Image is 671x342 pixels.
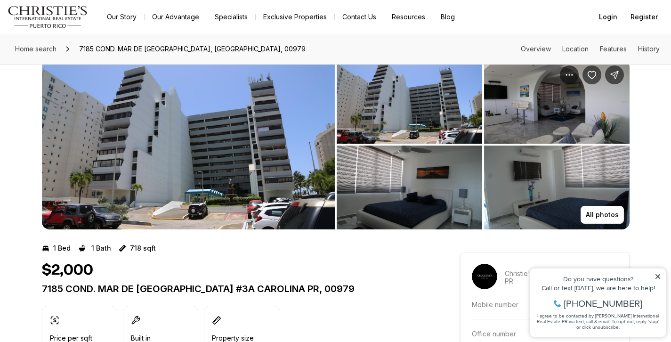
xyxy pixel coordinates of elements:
[562,45,589,53] a: Skip to: Location
[484,60,630,144] button: View image gallery
[581,206,624,224] button: All photos
[42,261,93,279] h1: $2,000
[625,8,663,26] button: Register
[11,41,60,57] a: Home search
[560,65,579,84] button: Property options
[472,330,516,338] p: Office number
[337,60,482,144] button: View image gallery
[337,146,482,229] button: View image gallery
[10,21,136,28] div: Do you have questions?
[521,45,551,53] a: Skip to: Overview
[472,301,518,309] p: Mobile number
[75,41,309,57] span: 7185 COND. MAR DE [GEOGRAPHIC_DATA], [GEOGRAPHIC_DATA], 00979
[335,10,384,24] button: Contact Us
[99,10,144,24] a: Our Story
[631,13,658,21] span: Register
[131,334,151,342] p: Built in
[39,44,117,54] span: [PHONE_NUMBER]
[91,244,111,252] p: 1 Bath
[433,10,462,24] a: Blog
[50,334,92,342] p: Price per sqft
[521,45,660,53] nav: Page section menu
[484,146,630,229] button: View image gallery
[15,45,57,53] span: Home search
[593,8,623,26] button: Login
[42,60,335,229] li: 1 of 4
[42,283,426,294] p: 7185 COND. MAR DE [GEOGRAPHIC_DATA] #3A CAROLINA PR, 00979
[207,10,255,24] a: Specialists
[53,244,71,252] p: 1 Bed
[10,30,136,37] div: Call or text [DATE], we are here to help!
[130,244,156,252] p: 718 sqft
[582,65,601,84] button: Save Property: 7185 COND. MAR DE ISLA VERDE #3A
[337,60,630,229] li: 2 of 4
[212,334,254,342] p: Property size
[42,60,335,229] button: View image gallery
[8,6,88,28] img: logo
[638,45,660,53] a: Skip to: History
[384,10,433,24] a: Resources
[145,10,207,24] a: Our Advantage
[505,270,618,285] p: Christie's International Real Estate PR
[605,65,624,84] button: Share Property: 7185 COND. MAR DE ISLA VERDE #3A
[586,211,619,219] p: All photos
[12,58,134,76] span: I agree to be contacted by [PERSON_NAME] International Real Estate PR via text, call & email. To ...
[599,13,617,21] span: Login
[256,10,334,24] a: Exclusive Properties
[600,45,627,53] a: Skip to: Features
[42,60,630,229] div: Listing Photos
